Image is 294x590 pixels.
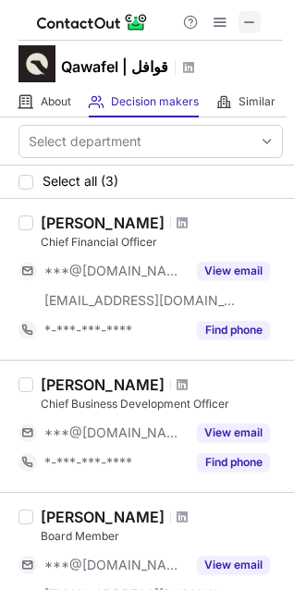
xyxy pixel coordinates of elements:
button: Reveal Button [197,321,270,339]
img: 786a1699b8f729b374a8c68541db2267 [18,45,55,82]
button: Reveal Button [197,556,270,574]
button: Reveal Button [197,262,270,280]
span: Similar [239,94,276,109]
span: Decision makers [111,94,199,109]
button: Reveal Button [197,424,270,442]
div: Chief Financial Officer [41,234,283,251]
div: [PERSON_NAME] [41,214,165,232]
div: Chief Business Development Officer [41,396,283,412]
span: ***@[DOMAIN_NAME] [44,424,186,441]
span: ***@[DOMAIN_NAME] [44,557,186,573]
h1: Qawafel | قوافل [61,55,168,78]
span: [EMAIL_ADDRESS][DOMAIN_NAME] [44,292,237,309]
div: Select department [29,132,141,151]
div: [PERSON_NAME] [41,375,165,394]
div: Board Member [41,528,283,545]
img: ContactOut v5.3.10 [37,11,148,33]
span: About [41,94,71,109]
span: ***@[DOMAIN_NAME] [44,263,186,279]
span: Select all (3) [43,174,118,189]
div: [PERSON_NAME] [41,508,165,526]
button: Reveal Button [197,453,270,472]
